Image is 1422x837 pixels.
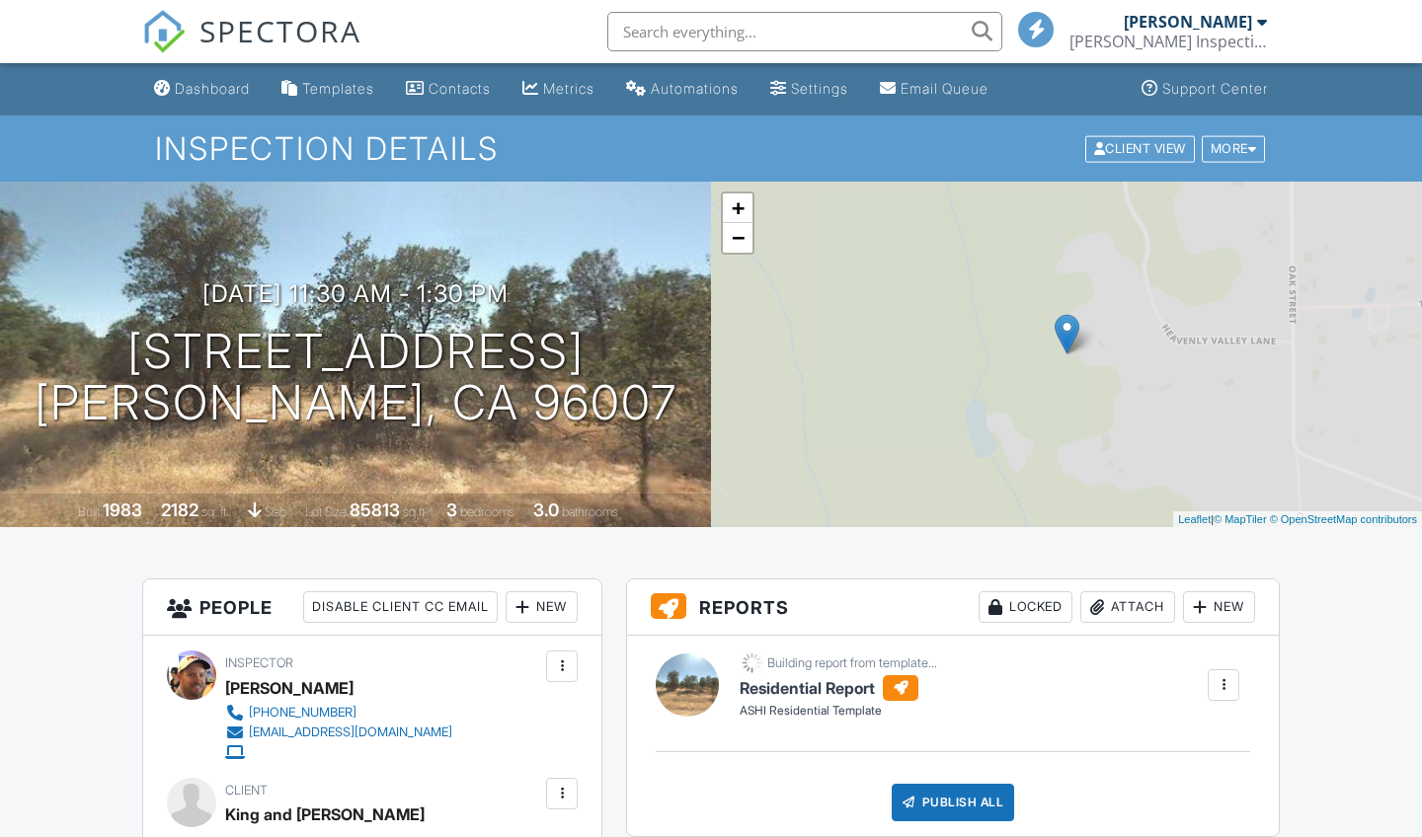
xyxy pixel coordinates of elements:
[265,504,286,519] span: slab
[533,499,559,520] div: 3.0
[202,280,509,307] h3: [DATE] 11:30 am - 1:30 pm
[506,591,578,623] div: New
[305,504,347,519] span: Lot Size
[1085,135,1195,162] div: Client View
[142,27,361,68] a: SPECTORA
[225,655,293,670] span: Inspector
[225,703,452,723] a: [PHONE_NUMBER]
[1134,71,1276,108] a: Support Center
[740,650,764,675] img: loading-93afd81d04378562ca97960a6d0abf470c8f8241ccf6a1b4da771bf876922d1b.gif
[199,10,361,51] span: SPECTORA
[1183,591,1255,623] div: New
[103,499,142,520] div: 1983
[740,675,937,701] h6: Residential Report
[562,504,618,519] span: bathrooms
[1162,80,1268,97] div: Support Center
[460,504,514,519] span: bedrooms
[1173,511,1422,528] div: |
[403,504,428,519] span: sq.ft.
[1178,513,1211,525] a: Leaflet
[446,499,457,520] div: 3
[1124,12,1252,32] div: [PERSON_NAME]
[35,326,677,430] h1: [STREET_ADDRESS] [PERSON_NAME], CA 96007
[723,193,752,223] a: Zoom in
[1083,140,1200,155] a: Client View
[723,223,752,253] a: Zoom out
[767,655,937,671] div: Building report from template...
[1270,513,1417,525] a: © OpenStreetMap contributors
[225,723,452,742] a: [EMAIL_ADDRESS][DOMAIN_NAME]
[901,80,988,97] div: Email Queue
[543,80,594,97] div: Metrics
[607,12,1002,51] input: Search everything...
[762,71,856,108] a: Settings
[1214,513,1267,525] a: © MapTiler
[161,499,198,520] div: 2182
[1080,591,1175,623] div: Attach
[979,591,1072,623] div: Locked
[740,703,937,720] div: ASHI Residential Template
[249,705,356,721] div: [PHONE_NUMBER]
[78,504,100,519] span: Built
[618,71,747,108] a: Automations (Basic)
[1069,32,1267,51] div: Quigley Inspection Services
[627,579,1279,636] h3: Reports
[514,71,602,108] a: Metrics
[429,80,491,97] div: Contacts
[651,80,739,97] div: Automations
[249,724,452,740] div: [EMAIL_ADDRESS][DOMAIN_NAME]
[398,71,499,108] a: Contacts
[1202,135,1266,162] div: More
[225,673,354,703] div: [PERSON_NAME]
[872,71,996,108] a: Email Queue
[274,71,382,108] a: Templates
[201,504,229,519] span: sq. ft.
[350,499,400,520] div: 85813
[303,591,498,623] div: Disable Client CC Email
[175,80,250,97] div: Dashboard
[225,799,425,829] div: King and [PERSON_NAME]
[892,784,1015,821] div: Publish All
[142,10,186,53] img: The Best Home Inspection Software - Spectora
[791,80,848,97] div: Settings
[143,579,601,636] h3: People
[155,131,1267,166] h1: Inspection Details
[225,783,268,798] span: Client
[146,71,258,108] a: Dashboard
[302,80,374,97] div: Templates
